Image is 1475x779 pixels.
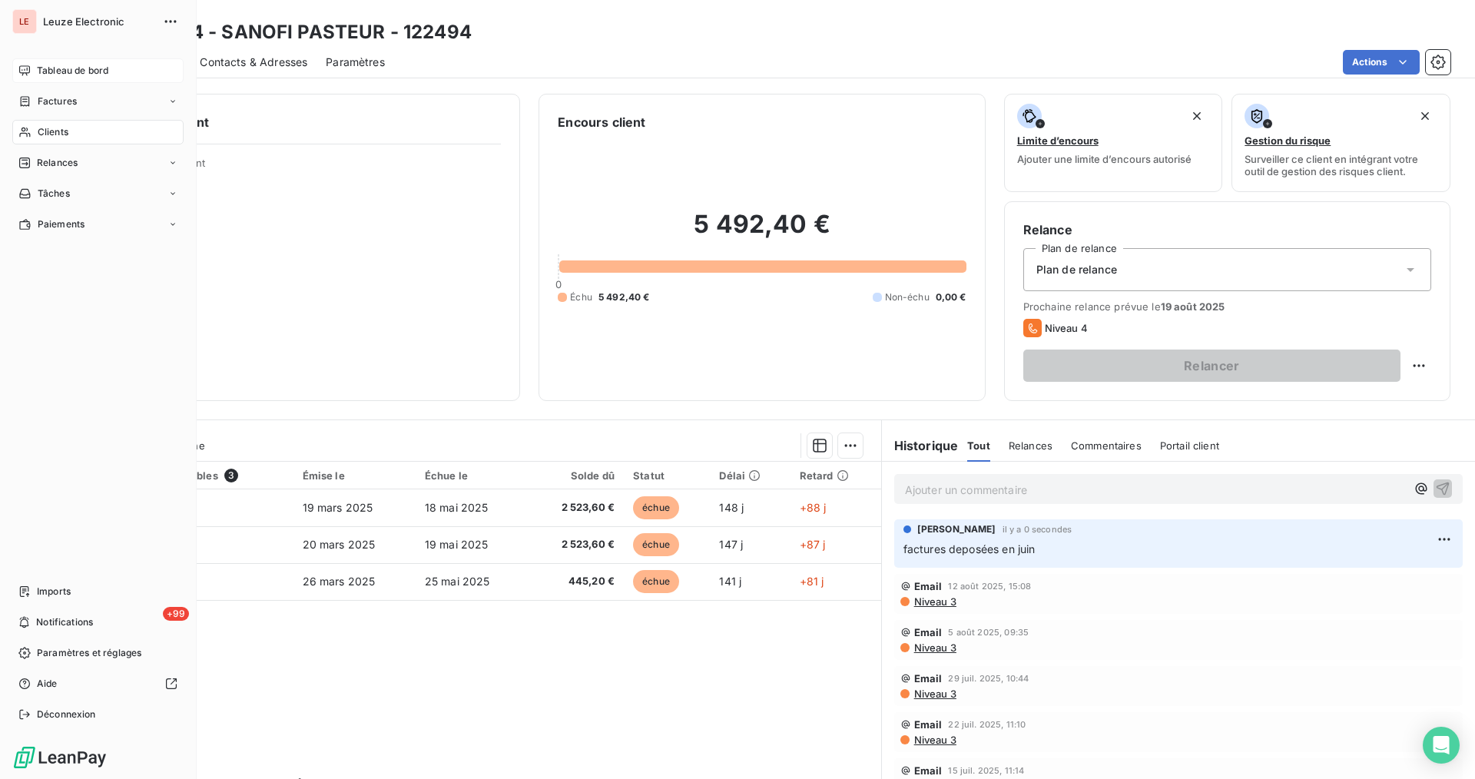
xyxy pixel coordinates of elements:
[633,496,679,519] span: échue
[948,674,1029,683] span: 29 juil. 2025, 10:44
[537,500,615,515] span: 2 523,60 €
[800,575,824,588] span: +81 j
[948,720,1026,729] span: 22 juil. 2025, 11:10
[1004,94,1223,192] button: Limite d’encoursAjouter une limite d’encours autorisé
[38,94,77,108] span: Factures
[1036,262,1117,277] span: Plan de relance
[885,290,930,304] span: Non-échu
[12,745,108,770] img: Logo LeanPay
[37,64,108,78] span: Tableau de bord
[1245,153,1437,177] span: Surveiller ce client en intégrant votre outil de gestion des risques client.
[303,501,373,514] span: 19 mars 2025
[800,501,827,514] span: +88 j
[917,522,996,536] span: [PERSON_NAME]
[1160,439,1219,452] span: Portail client
[38,125,68,139] span: Clients
[12,151,184,175] a: Relances
[12,120,184,144] a: Clients
[37,708,96,721] span: Déconnexion
[570,290,592,304] span: Échu
[303,575,376,588] span: 26 mars 2025
[12,9,37,34] div: LE
[537,574,615,589] span: 445,20 €
[1009,439,1052,452] span: Relances
[913,688,956,700] span: Niveau 3
[558,209,966,255] h2: 5 492,40 €
[93,113,501,131] h6: Informations client
[36,615,93,629] span: Notifications
[914,626,943,638] span: Email
[425,469,519,482] div: Échue le
[1231,94,1450,192] button: Gestion du risqueSurveiller ce client en intégrant votre outil de gestion des risques client.
[633,570,679,593] span: échue
[1423,727,1460,764] div: Open Intercom Messenger
[425,575,490,588] span: 25 mai 2025
[37,677,58,691] span: Aide
[537,537,615,552] span: 2 523,60 €
[914,764,943,777] span: Email
[913,734,956,746] span: Niveau 3
[1023,220,1431,239] h6: Relance
[948,582,1031,591] span: 12 août 2025, 15:08
[122,469,283,482] div: Pièces comptables
[1017,153,1192,165] span: Ajouter une limite d’encours autorisé
[1045,322,1088,334] span: Niveau 4
[913,595,956,608] span: Niveau 3
[914,718,943,731] span: Email
[913,641,956,654] span: Niveau 3
[967,439,990,452] span: Tout
[633,533,679,556] span: échue
[12,641,184,665] a: Paramètres et réglages
[948,628,1029,637] span: 5 août 2025, 09:35
[598,290,650,304] span: 5 492,40 €
[12,671,184,696] a: Aide
[948,766,1024,775] span: 15 juil. 2025, 11:14
[1017,134,1099,147] span: Limite d’encours
[719,469,781,482] div: Délai
[200,55,307,70] span: Contacts & Adresses
[37,585,71,598] span: Imports
[936,290,966,304] span: 0,00 €
[124,157,501,178] span: Propriétés Client
[224,469,238,482] span: 3
[43,15,154,28] span: Leuze Electronic
[719,538,743,551] span: 147 j
[1343,50,1420,75] button: Actions
[326,55,385,70] span: Paramètres
[425,501,489,514] span: 18 mai 2025
[537,469,615,482] div: Solde dû
[37,646,141,660] span: Paramètres et réglages
[800,538,826,551] span: +87 j
[800,469,872,482] div: Retard
[12,58,184,83] a: Tableau de bord
[719,575,741,588] span: 141 j
[37,156,78,170] span: Relances
[719,501,744,514] span: 148 j
[425,538,489,551] span: 19 mai 2025
[1003,525,1072,534] span: il y a 0 secondes
[558,113,645,131] h6: Encours client
[1071,439,1142,452] span: Commentaires
[1245,134,1331,147] span: Gestion du risque
[12,579,184,604] a: Imports
[914,580,943,592] span: Email
[903,542,1036,555] span: factures deposées en juin
[12,212,184,237] a: Paiements
[1161,300,1225,313] span: 19 août 2025
[135,18,472,46] h3: 122494 - SANOFI PASTEUR - 122494
[1023,350,1400,382] button: Relancer
[1023,300,1431,313] span: Prochaine relance prévue le
[555,278,562,290] span: 0
[882,436,959,455] h6: Historique
[303,469,406,482] div: Émise le
[303,538,376,551] span: 20 mars 2025
[914,672,943,685] span: Email
[12,89,184,114] a: Factures
[38,187,70,201] span: Tâches
[38,217,85,231] span: Paiements
[163,607,189,621] span: +99
[633,469,701,482] div: Statut
[12,181,184,206] a: Tâches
